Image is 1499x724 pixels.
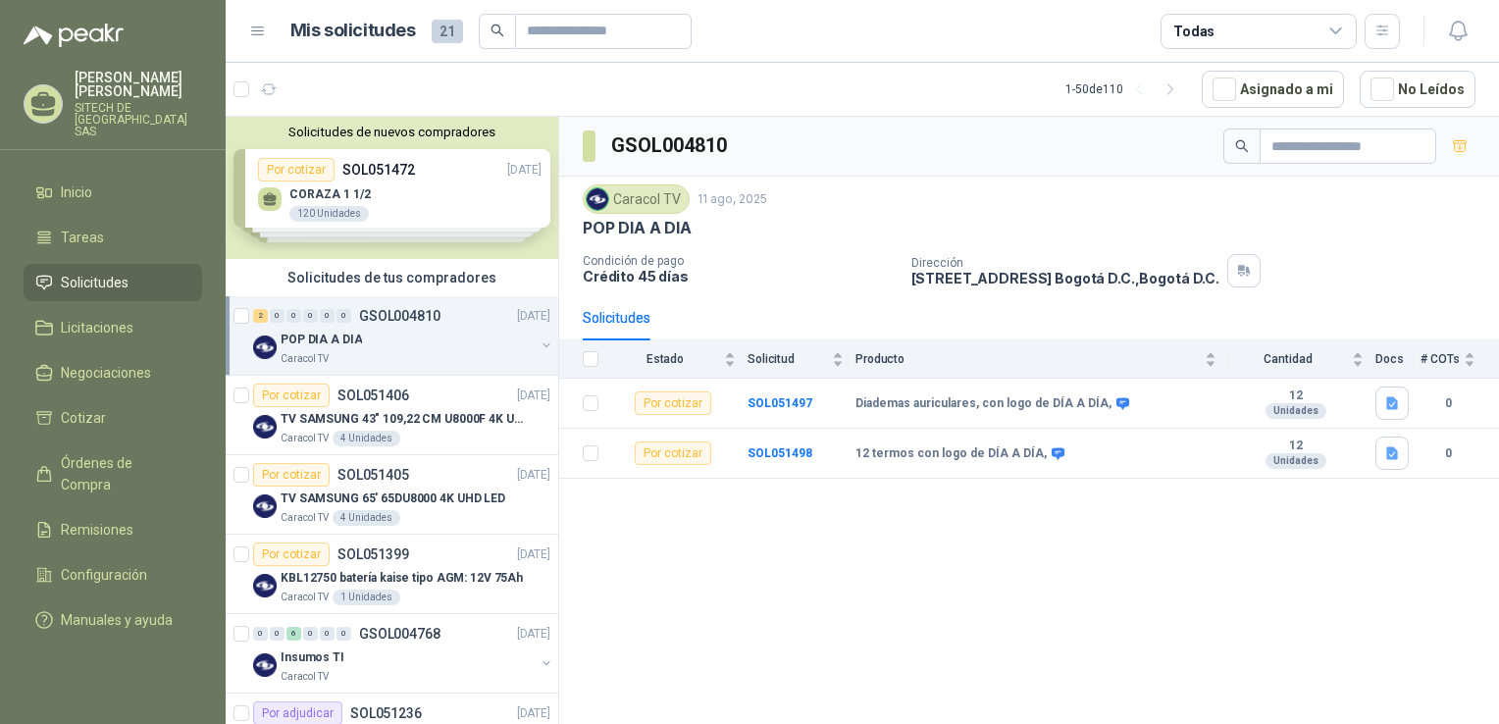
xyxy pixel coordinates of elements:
div: Solicitudes de tus compradores [226,259,558,296]
div: Por cotizar [635,441,711,465]
h1: Mis solicitudes [290,17,416,45]
span: Negociaciones [61,362,151,384]
p: [DATE] [517,545,550,564]
p: Crédito 45 días [583,268,896,284]
b: 12 [1228,439,1364,454]
b: 0 [1421,444,1475,463]
p: [DATE] [517,466,550,485]
button: Solicitudes de nuevos compradores [233,125,550,139]
div: 0 [320,309,335,323]
b: 12 termos con logo de DÍA A DÍA, [855,446,1047,462]
a: SOL051497 [748,396,812,410]
span: Solicitud [748,352,828,366]
a: Licitaciones [24,309,202,346]
div: 1 Unidades [333,590,400,605]
p: 11 ago, 2025 [698,190,767,209]
span: Manuales y ayuda [61,609,173,631]
a: 2 0 0 0 0 0 GSOL004810[DATE] Company LogoPOP DIA A DIACaracol TV [253,304,554,367]
div: Unidades [1266,453,1326,469]
div: 4 Unidades [333,431,400,446]
p: Caracol TV [281,590,329,605]
th: Cantidad [1228,340,1375,379]
span: search [491,24,504,37]
span: Tareas [61,227,104,248]
p: [DATE] [517,387,550,405]
p: GSOL004768 [359,627,440,641]
p: Caracol TV [281,510,329,526]
a: Por cotizarSOL051399[DATE] Company LogoKBL12750 batería kaise tipo AGM: 12V 75AhCaracol TV1 Unidades [226,535,558,614]
p: TV SAMSUNG 65' 65DU8000 4K UHD LED [281,490,505,508]
div: Por cotizar [253,384,330,407]
div: Por cotizar [253,543,330,566]
th: # COTs [1421,340,1499,379]
img: Logo peakr [24,24,124,47]
p: [STREET_ADDRESS] Bogotá D.C. , Bogotá D.C. [911,270,1219,286]
button: No Leídos [1360,71,1475,108]
p: [DATE] [517,704,550,723]
img: Company Logo [253,494,277,518]
div: 0 [336,309,351,323]
b: 12 [1228,388,1364,404]
a: Solicitudes [24,264,202,301]
th: Estado [610,340,748,379]
span: Inicio [61,181,92,203]
a: SOL051498 [748,446,812,460]
a: Remisiones [24,511,202,548]
h3: GSOL004810 [611,130,730,161]
div: 0 [253,627,268,641]
p: TV SAMSUNG 43" 109,22 CM U8000F 4K UHD [281,410,525,429]
a: Por cotizarSOL051405[DATE] Company LogoTV SAMSUNG 65' 65DU8000 4K UHD LEDCaracol TV4 Unidades [226,455,558,535]
div: 0 [303,627,318,641]
p: Caracol TV [281,351,329,367]
span: Producto [855,352,1201,366]
p: Caracol TV [281,431,329,446]
div: Solicitudes de nuevos compradoresPor cotizarSOL051472[DATE] CORAZA 1 1/2120 UnidadesPor cotizarSO... [226,117,558,259]
p: KBL12750 batería kaise tipo AGM: 12V 75Ah [281,569,523,588]
p: SOL051236 [350,706,422,720]
div: 0 [320,627,335,641]
span: Solicitudes [61,272,129,293]
a: Por cotizarSOL051406[DATE] Company LogoTV SAMSUNG 43" 109,22 CM U8000F 4K UHDCaracol TV4 Unidades [226,376,558,455]
p: SOL051399 [337,547,409,561]
img: Company Logo [253,653,277,677]
p: Dirección [911,256,1219,270]
a: Manuales y ayuda [24,601,202,639]
p: [DATE] [517,625,550,644]
a: Inicio [24,174,202,211]
a: Cotizar [24,399,202,437]
div: Unidades [1266,403,1326,419]
div: 0 [286,309,301,323]
img: Company Logo [253,415,277,439]
th: Docs [1375,340,1421,379]
a: Configuración [24,556,202,594]
img: Company Logo [587,188,608,210]
span: 21 [432,20,463,43]
p: POP DIA A DIA [583,218,692,238]
p: SOL051405 [337,468,409,482]
div: 2 [253,309,268,323]
div: 1 - 50 de 110 [1065,74,1186,105]
p: Condición de pago [583,254,896,268]
th: Solicitud [748,340,855,379]
p: SITECH DE [GEOGRAPHIC_DATA] SAS [75,102,202,137]
span: Órdenes de Compra [61,452,183,495]
span: Configuración [61,564,147,586]
div: Todas [1173,21,1215,42]
b: 0 [1421,394,1475,413]
div: 0 [336,627,351,641]
p: SOL051406 [337,388,409,402]
div: Solicitudes [583,307,650,329]
div: Por cotizar [635,391,711,415]
img: Company Logo [253,336,277,359]
span: search [1235,139,1249,153]
div: Caracol TV [583,184,690,214]
span: Estado [610,352,720,366]
div: Por cotizar [253,463,330,487]
div: 0 [270,309,284,323]
img: Company Logo [253,574,277,597]
a: Órdenes de Compra [24,444,202,503]
span: Licitaciones [61,317,133,338]
p: GSOL004810 [359,309,440,323]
